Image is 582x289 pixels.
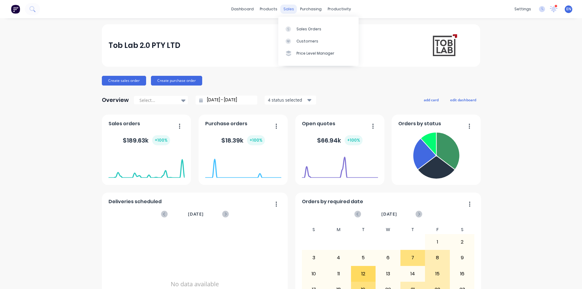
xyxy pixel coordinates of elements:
span: EN [566,6,571,12]
div: 12 [351,266,376,281]
div: $ 66.94k [317,135,363,145]
button: add card [420,96,443,104]
div: settings [511,5,534,14]
a: Customers [278,35,359,47]
span: Purchase orders [205,120,247,127]
a: Sales Orders [278,23,359,35]
div: 14 [401,266,425,281]
div: 7 [401,250,425,265]
span: [DATE] [381,211,397,217]
div: + 100 % [247,135,265,145]
div: Overview [102,94,129,106]
div: products [257,5,280,14]
img: Tob Lab 2.0 PTY LTD [431,33,458,58]
div: Sales Orders [296,26,321,32]
div: purchasing [297,5,325,14]
div: 9 [450,250,474,265]
div: + 100 % [152,135,170,145]
span: Open quotes [302,120,335,127]
div: 5 [351,250,376,265]
span: Orders by status [398,120,441,127]
div: 11 [326,266,351,281]
button: Create sales order [102,76,146,86]
div: S [450,225,475,234]
img: Factory [11,5,20,14]
div: 6 [376,250,400,265]
div: 1 [425,234,450,250]
button: 4 status selected [265,96,316,105]
div: Tob Lab 2.0 PTY LTD [109,39,180,52]
div: 4 [326,250,351,265]
div: Customers [296,39,318,44]
div: 8 [425,250,450,265]
div: T [400,225,425,234]
div: 4 status selected [268,97,306,103]
span: [DATE] [188,211,204,217]
div: productivity [325,5,354,14]
div: S [302,225,326,234]
div: Price Level Manager [296,51,334,56]
div: $ 189.63k [123,135,170,145]
a: Price Level Manager [278,47,359,59]
div: 2 [450,234,474,250]
button: Create purchase order [151,76,202,86]
a: dashboard [228,5,257,14]
div: + 100 % [345,135,363,145]
span: Deliveries scheduled [109,198,162,205]
div: F [425,225,450,234]
div: 15 [425,266,450,281]
span: Sales orders [109,120,140,127]
div: $ 18.39k [221,135,265,145]
div: sales [280,5,297,14]
div: 10 [302,266,326,281]
div: 13 [376,266,400,281]
div: 16 [450,266,474,281]
div: 3 [302,250,326,265]
div: M [326,225,351,234]
div: W [376,225,400,234]
div: T [351,225,376,234]
button: edit dashboard [446,96,480,104]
